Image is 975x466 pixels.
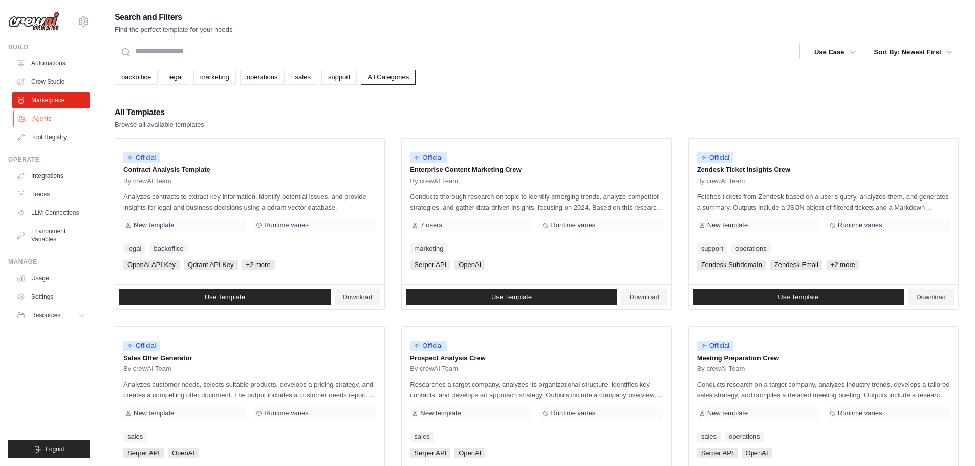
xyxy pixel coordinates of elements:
[693,289,904,305] a: Use Template
[621,289,667,305] a: Download
[868,43,959,61] button: Sort By: Newest First
[697,191,950,213] p: Fetches tickets from Zendesk based on a user's query, analyzes them, and generates a summary. Out...
[707,221,748,229] span: New template
[697,448,738,458] span: Serper API
[123,365,171,373] span: By crewAI Team
[321,70,357,85] a: support
[115,70,158,85] a: backoffice
[410,448,450,458] span: Serper API
[289,70,317,85] a: sales
[410,243,447,254] a: marketing
[410,341,447,351] span: Official
[123,191,376,213] p: Analyzes contracts to extract key information, identify potential issues, and provide insights fo...
[8,43,90,51] div: Build
[168,448,199,458] span: OpenAI
[134,409,174,417] span: New template
[12,55,90,72] a: Automations
[46,445,64,453] span: Logout
[205,293,245,301] span: Use Template
[343,293,373,301] span: Download
[242,260,275,270] span: +2 more
[264,409,309,417] span: Runtime varies
[115,10,233,25] h2: Search and Filters
[410,177,458,185] span: By crewAI Team
[12,129,90,145] a: Tool Registry
[697,365,745,373] span: By crewAI Team
[12,168,90,184] a: Integrations
[13,110,91,127] a: Agents
[410,365,458,373] span: By crewAI Team
[123,165,376,175] p: Contract Analysis Template
[630,293,659,301] span: Download
[697,432,721,442] a: sales
[12,186,90,203] a: Traces
[410,353,663,363] p: Prospect Analysis Crew
[123,353,376,363] p: Sales Offer Generator
[778,293,818,301] span: Use Template
[240,70,285,85] a: operations
[184,260,238,270] span: Qdrant API Key
[264,221,309,229] span: Runtime varies
[410,379,663,401] p: Researches a target company, analyzes its organizational structure, identifies key contacts, and ...
[697,152,734,163] span: Official
[908,289,954,305] a: Download
[123,448,164,458] span: Serper API
[119,289,331,305] a: Use Template
[420,221,442,229] span: 7 users
[454,448,485,458] span: OpenAI
[410,165,663,175] p: Enterprise Content Marketing Crew
[123,177,171,185] span: By crewAI Team
[123,379,376,401] p: Analyzes customer needs, selects suitable products, develops a pricing strategy, and creates a co...
[808,43,862,61] button: Use Case
[697,165,950,175] p: Zendesk Ticket Insights Crew
[827,260,859,270] span: +2 more
[410,152,447,163] span: Official
[551,221,595,229] span: Runtime varies
[335,289,381,305] a: Download
[115,120,204,130] p: Browse all available templates
[115,105,204,120] h2: All Templates
[770,260,822,270] span: Zendesk Email
[697,341,734,351] span: Official
[134,221,174,229] span: New template
[8,258,90,266] div: Manage
[12,307,90,323] button: Resources
[123,243,145,254] a: legal
[361,70,416,85] a: All Categories
[742,448,772,458] span: OpenAI
[8,440,90,458] button: Logout
[410,191,663,213] p: Conducts thorough research on topic to identify emerging trends, analyze competitor strategies, a...
[697,260,766,270] span: Zendesk Subdomain
[123,432,147,442] a: sales
[410,432,434,442] a: sales
[916,293,946,301] span: Download
[149,243,187,254] a: backoffice
[838,221,882,229] span: Runtime varies
[115,25,233,35] p: Find the perfect template for your needs
[12,74,90,90] a: Crew Studio
[12,205,90,221] a: LLM Connections
[697,243,727,254] a: support
[162,70,189,85] a: legal
[123,152,160,163] span: Official
[420,409,461,417] span: New template
[12,92,90,108] a: Marketplace
[406,289,617,305] a: Use Template
[123,260,180,270] span: OpenAI API Key
[193,70,236,85] a: marketing
[410,260,450,270] span: Serper API
[123,341,160,351] span: Official
[8,156,90,164] div: Operate
[31,311,60,319] span: Resources
[707,409,748,417] span: New template
[12,289,90,305] a: Settings
[731,243,771,254] a: operations
[697,177,745,185] span: By crewAI Team
[697,379,950,401] p: Conducts research on a target company, analyzes industry trends, develops a tailored sales strate...
[8,12,59,31] img: Logo
[697,353,950,363] p: Meeting Preparation Crew
[491,293,532,301] span: Use Template
[12,223,90,248] a: Environment Variables
[12,270,90,286] a: Usage
[454,260,485,270] span: OpenAI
